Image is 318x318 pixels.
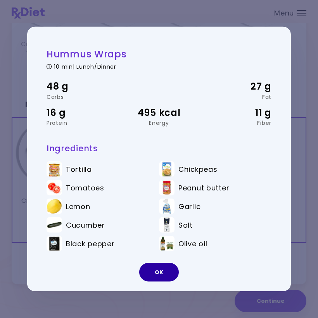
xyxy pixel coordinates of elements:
[178,165,217,173] span: Chickpeas
[178,183,229,192] span: Peanut butter
[121,120,196,126] div: Energy
[66,165,92,173] span: Tortilla
[178,239,207,248] span: Olive oil
[197,105,271,120] div: 11 g
[121,105,196,120] div: 495 kcal
[47,48,271,60] h2: Hummus Wraps
[47,105,121,120] div: 16 g
[47,120,121,126] div: Protein
[197,120,271,126] div: Fiber
[197,94,271,99] div: Fat
[178,202,200,211] span: Garlic
[66,183,104,192] span: Tomatoes
[66,202,90,211] span: Lemon
[66,239,115,248] span: Black pepper
[47,143,271,154] h3: Ingredients
[47,62,271,69] div: 10 min | Lunch/Dinner
[66,221,105,229] span: Cucumber
[47,94,121,99] div: Carbs
[197,79,271,94] div: 27 g
[139,263,179,282] button: OK
[47,79,121,94] div: 48 g
[178,221,193,229] span: Salt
